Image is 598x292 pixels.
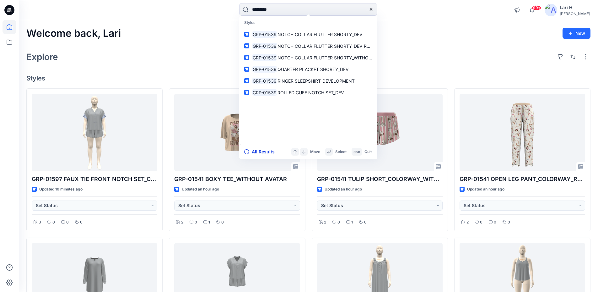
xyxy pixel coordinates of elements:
[244,148,279,156] button: All Results
[26,52,58,62] h2: Explore
[39,219,41,226] p: 3
[208,219,210,226] p: 1
[26,74,590,82] h4: Styles
[32,175,157,184] p: GRP-01597 FAUX TIE FRONT NOTCH SET_COLORWAY_REV4
[240,75,376,87] a: GRP-01539RINGER SLEEPSHIRT_DEVELOPMENT
[364,219,367,226] p: 0
[240,17,376,29] p: Styles
[467,186,504,193] p: Updated an hour ago
[252,89,277,96] mark: GRP-01539
[466,219,469,226] p: 2
[277,67,348,72] span: QUARTER PLACKET SHORTY_DEV
[508,219,510,226] p: 0
[252,77,277,85] mark: GRP-01539
[460,175,585,184] p: GRP-01541 OPEN LEG PANT_COLORWAY_REV1_WITHOUT AVATAR
[277,90,344,95] span: ROLLED CUFF NOTCH SET_DEV
[252,31,277,38] mark: GRP-01539
[560,4,590,11] div: Lari H
[325,186,362,193] p: Updated an hour ago
[240,40,376,52] a: GRP-01539NOTCH COLLAR FLUTTER SHORTY_DEV_REV1
[52,219,55,226] p: 0
[181,219,183,226] p: 2
[182,186,219,193] p: Updated an hour ago
[277,78,355,84] span: RINGER SLEEPSHIRT_DEVELOPMENT
[545,4,557,16] img: avatar
[324,219,326,226] p: 2
[353,149,360,155] p: esc
[252,66,277,73] mark: GRP-01539
[66,219,69,226] p: 0
[310,149,320,155] p: Move
[460,94,585,171] a: GRP-01541 OPEN LEG PANT_COLORWAY_REV1_WITHOUT AVATAR
[80,219,83,226] p: 0
[195,219,197,226] p: 0
[277,43,374,49] span: NOTCH COLLAR FLUTTER SHORTY_DEV_REV1
[174,94,300,171] a: GRP-01541 BOXY TEE_WITHOUT AVATAR
[221,219,224,226] p: 0
[563,28,590,39] button: New
[364,149,372,155] p: Quit
[494,219,496,226] p: 0
[240,87,376,98] a: GRP-01539ROLLED CUFF NOTCH SET_DEV
[32,94,157,171] a: GRP-01597 FAUX TIE FRONT NOTCH SET_COLORWAY_REV4
[317,175,443,184] p: GRP-01541 TULIP SHORT_COLORWAY_WITHOUT AVATAR
[240,52,376,63] a: GRP-01539NOTCH COLLAR FLUTTER SHORTY_WITHOUT AVATAR
[39,186,83,193] p: Updated 10 minutes ago
[532,5,541,10] span: 99+
[560,11,590,16] div: [PERSON_NAME]
[335,149,347,155] p: Select
[26,28,121,39] h2: Welcome back, Lari
[277,55,391,60] span: NOTCH COLLAR FLUTTER SHORTY_WITHOUT AVATAR
[480,219,482,226] p: 0
[240,29,376,40] a: GRP-01539NOTCH COLLAR FLUTTER SHORTY_DEV
[252,54,277,61] mark: GRP-01539
[317,94,443,171] a: GRP-01541 TULIP SHORT_COLORWAY_WITHOUT AVATAR
[252,42,277,50] mark: GRP-01539
[174,175,300,184] p: GRP-01541 BOXY TEE_WITHOUT AVATAR
[277,32,362,37] span: NOTCH COLLAR FLUTTER SHORTY_DEV
[240,63,376,75] a: GRP-01539QUARTER PLACKET SHORTY_DEV
[351,219,353,226] p: 1
[337,219,340,226] p: 0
